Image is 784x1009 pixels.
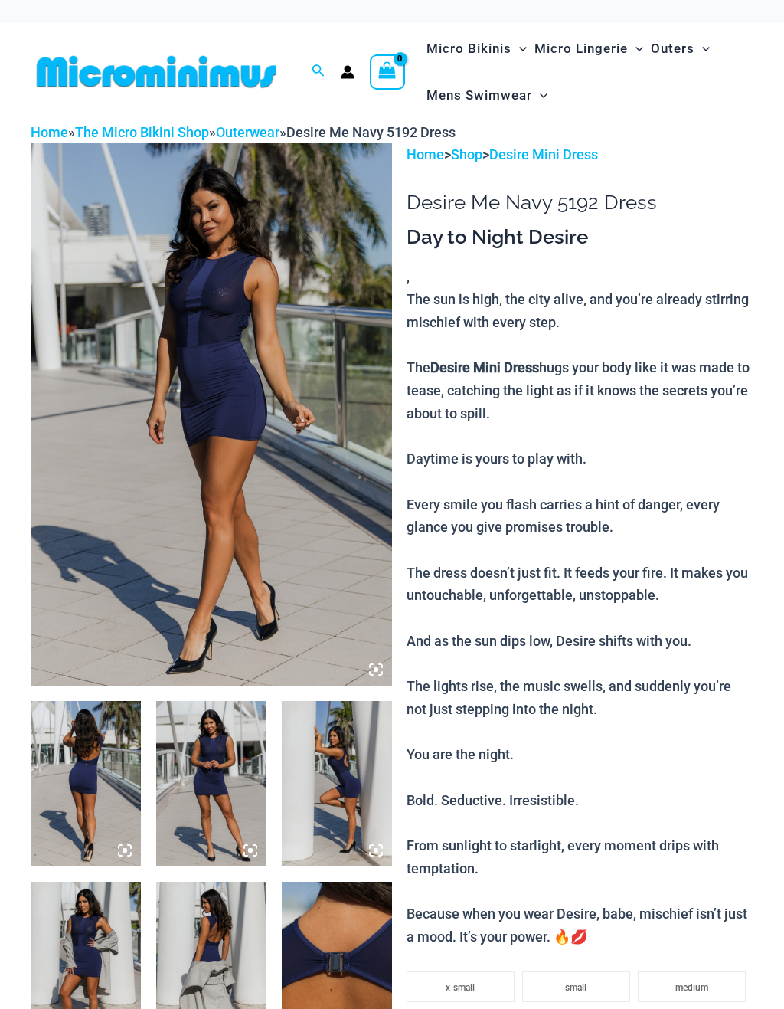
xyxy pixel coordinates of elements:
p: > > [407,143,753,166]
span: medium [675,982,708,993]
a: Desire Mini Dress [489,146,598,162]
a: Shop [451,146,482,162]
span: Micro Bikinis [426,29,511,68]
span: small [565,982,586,993]
div: , [407,224,753,948]
img: Desire Me Navy 5192 Dress [156,701,266,866]
h3: Day to Night Desire [407,224,753,251]
img: Desire Me Navy 5192 Dress [31,701,141,866]
li: small [522,971,630,1002]
a: Account icon link [341,65,354,79]
span: Menu Toggle [694,29,710,68]
a: OutersMenu ToggleMenu Toggle [647,25,714,72]
span: Menu Toggle [532,76,547,115]
li: medium [638,971,746,1002]
span: » » » [31,124,456,140]
li: x-small [407,971,514,1002]
img: Desire Me Navy 5192 Dress [282,701,392,866]
a: Home [407,146,444,162]
span: Outers [651,29,694,68]
a: Search icon link [312,62,325,81]
span: Menu Toggle [511,29,527,68]
a: The Micro Bikini Shop [75,124,209,140]
a: Mens SwimwearMenu ToggleMenu Toggle [423,72,551,119]
a: Outerwear [216,124,279,140]
span: Menu Toggle [628,29,643,68]
a: Micro BikinisMenu ToggleMenu Toggle [423,25,531,72]
img: Desire Me Navy 5192 Dress [31,143,392,686]
span: Micro Lingerie [534,29,628,68]
a: View Shopping Cart, empty [370,54,405,90]
span: x-small [446,982,475,993]
span: Mens Swimwear [426,76,532,115]
img: MM SHOP LOGO FLAT [31,54,283,89]
a: Micro LingerieMenu ToggleMenu Toggle [531,25,647,72]
h1: Desire Me Navy 5192 Dress [407,191,753,215]
p: The sun is high, the city alive, and you’re already stirring mischief with every step. The hugs y... [407,288,753,948]
b: Desire Mini Dress [430,359,539,375]
a: Home [31,124,68,140]
span: Desire Me Navy 5192 Dress [286,124,456,140]
nav: Site Navigation [420,23,753,121]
